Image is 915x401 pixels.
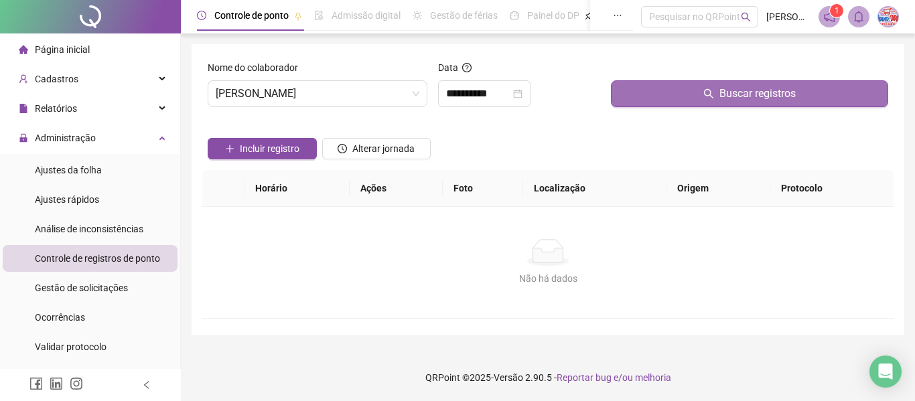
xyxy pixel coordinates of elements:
[494,372,523,383] span: Versão
[878,7,898,27] img: 30682
[70,377,83,390] span: instagram
[430,10,498,21] span: Gestão de férias
[823,11,835,23] span: notification
[443,170,523,207] th: Foto
[770,170,894,207] th: Protocolo
[225,144,234,153] span: plus
[35,133,96,143] span: Administração
[19,74,28,84] span: user-add
[294,12,302,20] span: pushpin
[50,377,63,390] span: linkedin
[322,138,431,159] button: Alterar jornada
[35,44,90,55] span: Página inicial
[438,62,458,73] span: Data
[19,45,28,54] span: home
[19,133,28,143] span: lock
[35,224,143,234] span: Análise de inconsistências
[29,377,43,390] span: facebook
[332,10,401,21] span: Admissão digital
[611,80,888,107] button: Buscar registros
[35,283,128,293] span: Gestão de solicitações
[35,312,85,323] span: Ocorrências
[350,170,443,207] th: Ações
[35,103,77,114] span: Relatórios
[208,60,307,75] label: Nome do colaborador
[523,170,666,207] th: Localização
[413,11,422,20] span: sun
[314,11,324,20] span: file-done
[19,104,28,113] span: file
[322,145,431,155] a: Alterar jornada
[527,10,579,21] span: Painel do DP
[869,355,902,388] div: Open Intercom Messenger
[338,144,347,153] span: clock-circle
[240,141,299,156] span: Incluir registro
[35,74,78,84] span: Cadastros
[557,372,671,383] span: Reportar bug e/ou melhoria
[35,165,102,175] span: Ajustes da folha
[853,11,865,23] span: bell
[142,380,151,390] span: left
[613,11,622,20] span: ellipsis
[181,354,915,401] footer: QRPoint © 2025 - 2.90.5 -
[462,63,472,72] span: question-circle
[244,170,350,207] th: Horário
[352,141,415,156] span: Alterar jornada
[35,194,99,205] span: Ajustes rápidos
[35,253,160,264] span: Controle de registros de ponto
[197,11,206,20] span: clock-circle
[719,86,796,102] span: Buscar registros
[35,341,107,352] span: Validar protocolo
[218,271,877,286] div: Não há dados
[835,6,839,15] span: 1
[830,4,843,17] sup: 1
[766,9,811,24] span: [PERSON_NAME]
[741,12,751,22] span: search
[703,88,714,99] span: search
[216,81,419,106] span: LORAINE DE SANTANA SANTOS
[214,10,289,21] span: Controle de ponto
[208,138,317,159] button: Incluir registro
[585,12,593,20] span: pushpin
[666,170,770,207] th: Origem
[510,11,519,20] span: dashboard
